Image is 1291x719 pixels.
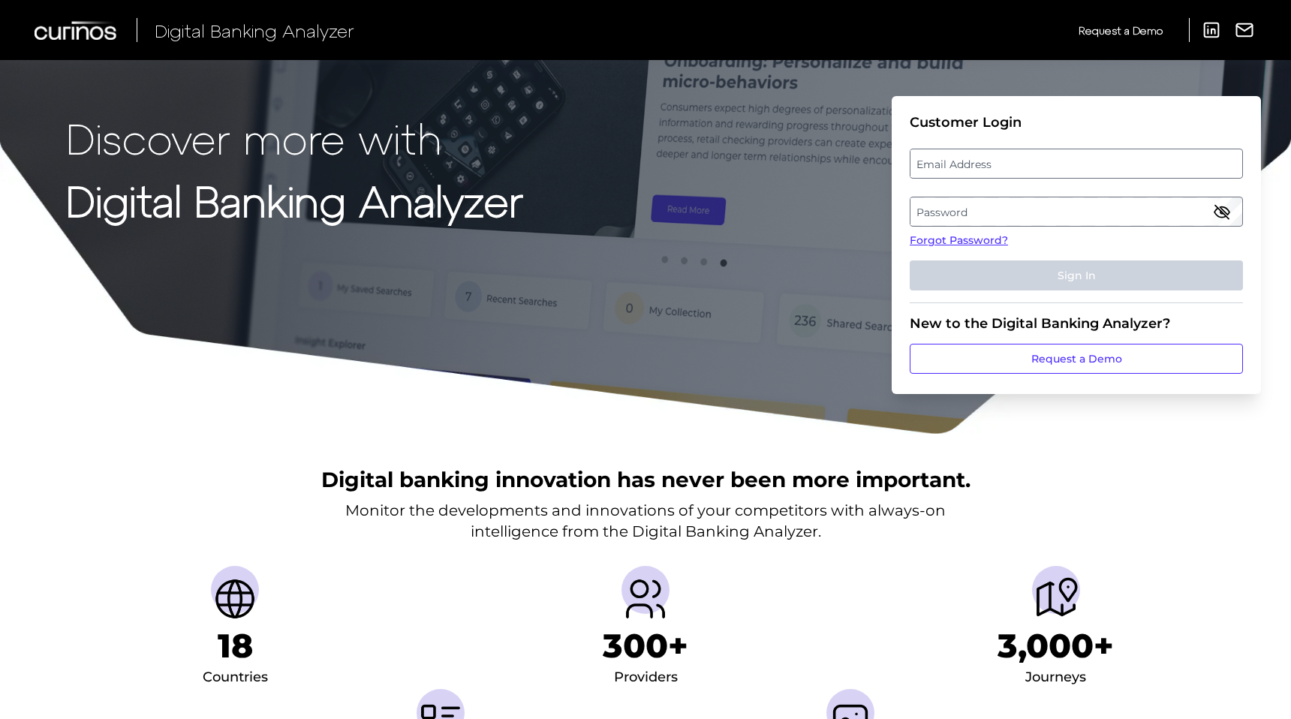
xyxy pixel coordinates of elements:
img: Countries [211,575,259,623]
label: Email Address [910,150,1241,177]
label: Password [910,198,1241,225]
div: Journeys [1025,666,1086,690]
h1: 18 [218,626,253,666]
a: Request a Demo [910,344,1243,374]
a: Request a Demo [1079,18,1163,43]
strong: Digital Banking Analyzer [66,175,523,225]
img: Providers [621,575,670,623]
p: Monitor the developments and innovations of your competitors with always-on intelligence from the... [345,500,946,542]
img: Curinos [35,21,119,40]
div: New to the Digital Banking Analyzer? [910,315,1243,332]
h1: 300+ [603,626,688,666]
div: Providers [614,666,678,690]
div: Customer Login [910,114,1243,131]
a: Forgot Password? [910,233,1243,248]
span: Request a Demo [1079,24,1163,37]
h2: Digital banking innovation has never been more important. [321,465,971,494]
h1: 3,000+ [998,626,1114,666]
button: Sign In [910,260,1243,290]
img: Journeys [1032,575,1080,623]
div: Countries [203,666,268,690]
span: Digital Banking Analyzer [155,20,354,41]
p: Discover more with [66,114,523,161]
